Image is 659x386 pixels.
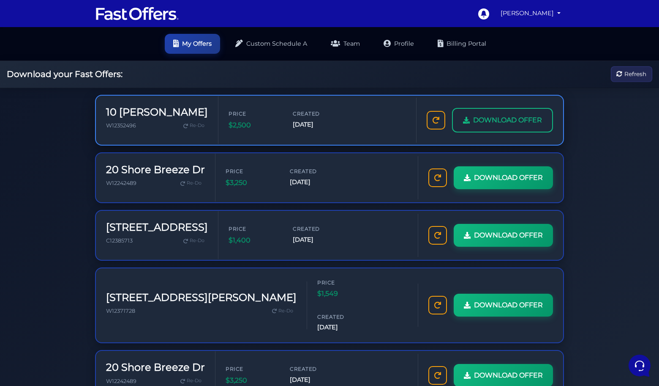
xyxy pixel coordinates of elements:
a: Billing Portal [429,34,495,54]
button: Messages [59,272,111,291]
a: Open Help Center [105,153,155,160]
span: $3,250 [226,177,276,188]
h3: 20 Shore Breeze Dr [106,164,205,176]
a: Team [322,34,368,54]
p: You: I just want that on 1 page, and when I do fast offers to only have it on Schedule A page 1. ... [35,104,130,112]
span: Price [226,365,276,373]
a: Fast Offers SupportYou:I just want that on 1 page, and when I do fast offers to only have it on S... [10,90,159,116]
span: [DATE] [290,375,340,385]
span: Price [317,278,368,287]
iframe: Customerly Messenger Launcher [627,353,652,378]
img: dark [14,62,30,79]
a: DOWNLOAD OFFER [452,108,553,132]
a: Re-Do [180,235,208,246]
h3: [STREET_ADDRESS][PERSON_NAME] [106,292,297,304]
h3: [STREET_ADDRESS] [106,221,208,234]
span: Re-Do [187,179,202,187]
span: $1,400 [229,235,279,246]
button: Start a Conversation [14,119,155,136]
span: Aura [35,61,130,69]
input: Search for an Article... [19,171,138,179]
span: [DATE] [293,235,343,245]
span: Price [229,225,279,233]
span: Created [293,110,343,118]
span: Re-Do [190,122,204,130]
span: DOWNLOAD OFFER [473,115,542,126]
p: Home [25,284,40,291]
button: Home [7,272,59,291]
span: W12242489 [106,378,136,384]
a: DOWNLOAD OFFER [454,166,553,189]
span: Fast Offers Support [35,94,130,102]
p: Help [131,284,142,291]
span: Find an Answer [14,153,57,160]
span: [DATE] [290,177,340,187]
span: [DATE] [317,323,368,332]
p: 5mo ago [135,61,155,69]
a: Re-Do [177,178,205,189]
span: Re-Do [278,307,293,315]
span: $1,549 [317,288,368,299]
span: Re-Do [187,377,202,385]
a: Profile [375,34,422,54]
span: $3,250 [226,375,276,386]
p: You: I know I can change it on PDF I just want it to always be like this since I have to change e... [35,71,130,80]
span: [DATE] [293,120,343,130]
span: Price [226,167,276,175]
span: Created [317,313,368,321]
span: DOWNLOAD OFFER [474,172,543,183]
a: See all [136,47,155,54]
a: [PERSON_NAME] [497,5,564,22]
p: 8mo ago [135,94,155,101]
a: Custom Schedule A [227,34,316,54]
span: Your Conversations [14,47,68,54]
span: Created [290,365,340,373]
a: Re-Do [269,306,297,317]
a: My Offers [165,34,220,54]
span: W12242489 [106,180,136,186]
span: C12385713 [106,237,133,244]
span: Start a Conversation [61,124,118,131]
span: DOWNLOAD OFFER [474,370,543,381]
h3: 10 [PERSON_NAME] [106,106,208,119]
span: DOWNLOAD OFFER [474,230,543,241]
span: $2,500 [229,120,279,131]
button: Refresh [611,66,652,82]
a: DOWNLOAD OFFER [454,294,553,317]
span: W12371728 [106,308,135,314]
span: Created [290,167,340,175]
span: Re-Do [190,237,204,245]
button: Help [110,272,162,291]
a: AuraYou:I know I can change it on PDF I just want it to always be like this since I have to chang... [10,58,159,83]
span: Created [293,225,343,233]
span: W12352496 [106,122,136,129]
span: Price [229,110,279,118]
a: Re-Do [180,120,208,131]
img: dark [14,94,30,111]
span: DOWNLOAD OFFER [474,300,543,311]
h2: Download your Fast Offers: [7,69,123,79]
h2: Hello [PERSON_NAME] 👋 [7,7,142,34]
a: DOWNLOAD OFFER [454,224,553,247]
span: Refresh [624,69,646,79]
p: Messages [73,284,97,291]
h3: 20 Shore Breeze Dr [106,361,205,374]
